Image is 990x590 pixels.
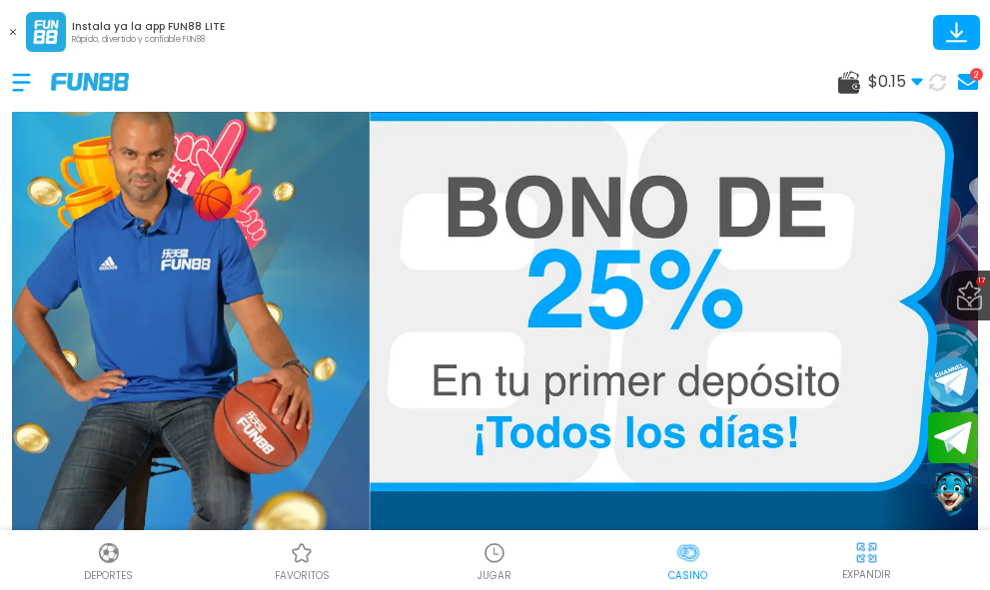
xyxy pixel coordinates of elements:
button: Contact customer service [928,468,978,520]
img: Deportes [97,541,121,565]
p: JUGAR [478,568,511,583]
a: Casino FavoritosCasino Favoritosfavoritos [205,538,398,583]
img: hide [854,540,879,565]
button: Join telegram channel [928,355,978,407]
img: Casino Jugar [483,541,506,565]
img: Casino Favoritos [290,541,314,565]
span: $ 0.15 [868,70,923,94]
p: EXPANDIR [842,567,891,582]
p: Deportes [84,568,133,583]
div: 2 [970,68,983,81]
button: Join telegram [928,412,978,464]
p: Instala ya la app FUN88 LITE [72,19,225,34]
p: Casino [668,568,707,583]
a: Casino JugarCasino JugarJUGAR [399,538,591,583]
span: 17 [976,277,986,287]
a: 2 [952,68,978,96]
p: Rápido, divertido y confiable FUN88 [72,34,225,46]
img: App Logo [26,12,66,52]
p: favoritos [275,568,330,583]
img: Company Logo [51,73,129,90]
a: DeportesDeportesDeportes [12,538,205,583]
a: CasinoCasinoCasino [591,538,784,583]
